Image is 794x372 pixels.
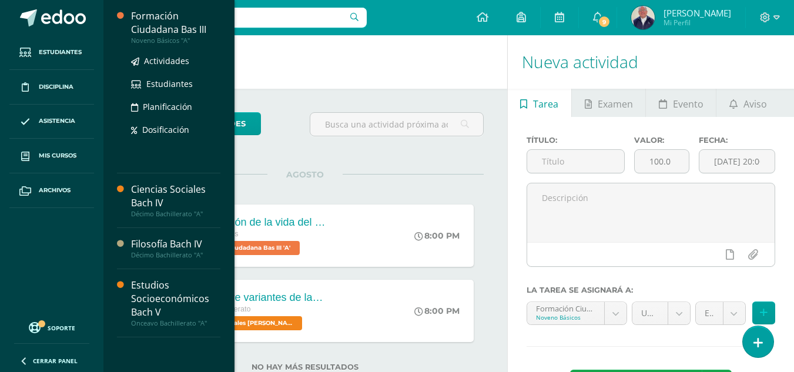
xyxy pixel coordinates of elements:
[142,124,189,135] span: Dosificación
[508,89,571,117] a: Tarea
[716,89,779,117] a: Aviso
[127,363,484,371] label: No hay más resultados
[131,36,220,45] div: Noveno Básicos "A"
[14,319,89,335] a: Soporte
[536,302,596,313] div: Formación Ciudadana Bas III 'A'
[131,77,220,91] a: Estudiantes
[533,90,558,118] span: Tarea
[536,313,596,321] div: Noveno Básicos
[9,139,94,173] a: Mis cursos
[9,35,94,70] a: Estudiantes
[646,89,716,117] a: Evento
[185,241,300,255] span: Formación Ciudadana Bas III 'A'
[522,35,780,89] h1: Nueva actividad
[131,319,220,327] div: Onceavo Bachillerato "A"
[131,54,220,68] a: Actividades
[131,183,220,210] div: Ciencias Sociales Bach IV
[33,357,78,365] span: Cerrar panel
[39,116,75,126] span: Asistencia
[131,251,220,259] div: Décimo Bachillerato "A"
[527,136,625,145] label: Título:
[696,302,745,324] a: Examen de unidad 20 puntos (20.0%)
[111,8,367,28] input: Busca un usuario...
[664,7,731,19] span: [PERSON_NAME]
[641,302,659,324] span: Unidad 4
[131,123,220,136] a: Dosificación
[705,302,714,324] span: Examen de unidad 20 puntos (20.0%)
[598,90,633,118] span: Examen
[48,324,75,332] span: Soporte
[131,237,220,259] a: Filosofía Bach IVDécimo Bachillerato "A"
[673,90,703,118] span: Evento
[131,100,220,113] a: Planificación
[146,78,193,89] span: Estudiantes
[39,82,73,92] span: Disciplina
[664,18,731,28] span: Mi Perfil
[634,136,689,145] label: Valor:
[527,150,624,173] input: Título
[598,15,611,28] span: 9
[118,35,493,89] h1: Actividades
[185,216,326,229] div: Presentación de la vida del General [PERSON_NAME].
[527,286,775,294] label: La tarea se asignará a:
[185,291,326,304] div: Tarea sobre variantes de la Corrupción
[527,302,627,324] a: Formación Ciudadana Bas III 'A'Noveno Básicos
[414,230,460,241] div: 8:00 PM
[39,186,71,195] span: Archivos
[39,151,76,160] span: Mis cursos
[131,237,220,251] div: Filosofía Bach IV
[131,279,220,327] a: Estudios Socioeconómicos Bach VOnceavo Bachillerato "A"
[572,89,645,117] a: Examen
[632,302,690,324] a: Unidad 4
[185,316,302,330] span: Ciencias Sociales Bach IV 'A'
[131,183,220,218] a: Ciencias Sociales Bach IVDécimo Bachillerato "A"
[131,279,220,319] div: Estudios Socioeconómicos Bach V
[414,306,460,316] div: 8:00 PM
[310,113,483,136] input: Busca una actividad próxima aquí...
[635,150,689,173] input: Puntos máximos
[39,48,82,57] span: Estudiantes
[9,105,94,139] a: Asistencia
[743,90,767,118] span: Aviso
[9,173,94,208] a: Archivos
[144,55,189,66] span: Actividades
[631,6,655,29] img: 4400bde977c2ef3c8e0f06f5677fdb30.png
[131,210,220,218] div: Décimo Bachillerato "A"
[267,169,343,180] span: AGOSTO
[699,150,775,173] input: Fecha de entrega
[9,70,94,105] a: Disciplina
[699,136,775,145] label: Fecha:
[131,9,220,45] a: Formación Ciudadana Bas IIINoveno Básicos "A"
[143,101,192,112] span: Planificación
[131,9,220,36] div: Formación Ciudadana Bas III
